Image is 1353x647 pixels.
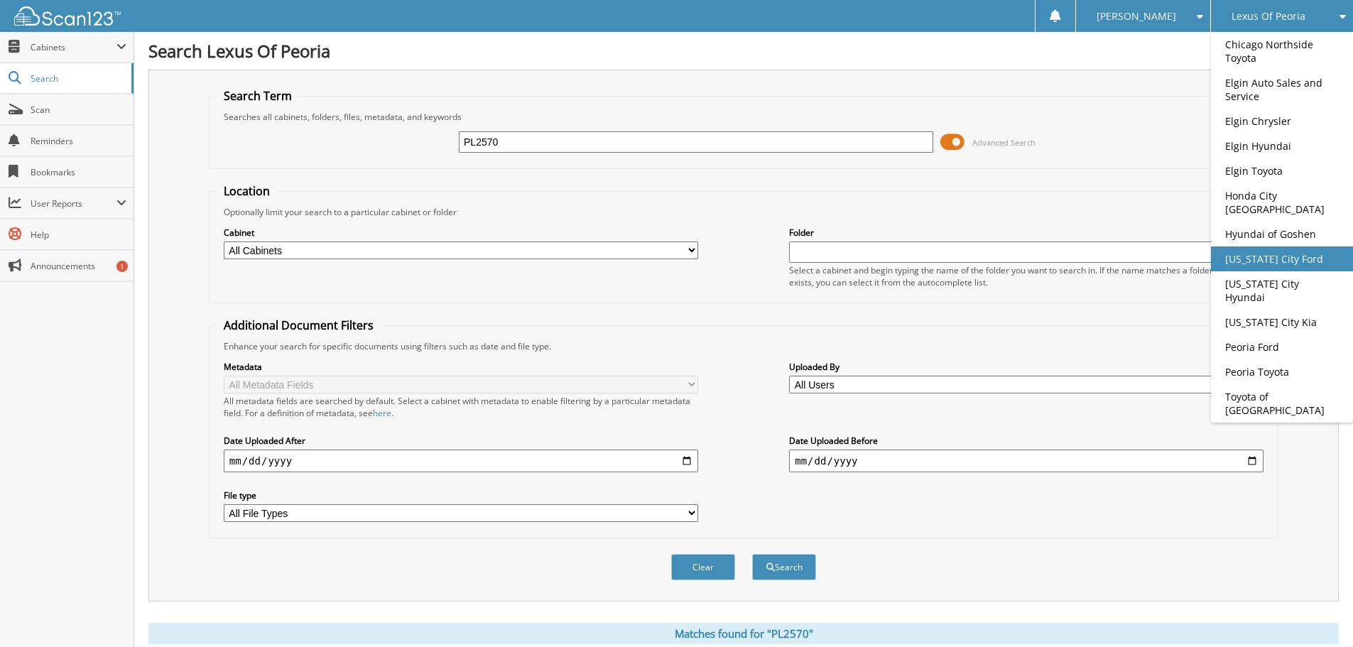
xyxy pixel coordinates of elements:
span: Announcements [31,260,126,272]
span: [PERSON_NAME] [1097,12,1176,21]
legend: Location [217,183,277,199]
a: Elgin Hyundai [1211,134,1353,158]
a: here [373,407,391,419]
input: end [789,450,1264,472]
span: Advanced Search [972,137,1036,148]
a: [US_STATE] City Ford [1211,246,1353,271]
legend: Search Term [217,88,299,104]
label: File type [224,489,698,501]
label: Folder [789,227,1264,239]
a: Toyota of [GEOGRAPHIC_DATA] [1211,384,1353,423]
div: Optionally limit your search to a particular cabinet or folder [217,206,1271,218]
span: Reminders [31,135,126,147]
div: Matches found for "PL2570" [148,623,1339,644]
button: Search [752,554,816,580]
div: 1 [116,261,128,272]
input: start [224,450,698,472]
legend: Additional Document Filters [217,317,381,333]
a: Honda City [GEOGRAPHIC_DATA] [1211,183,1353,222]
label: Uploaded By [789,361,1264,373]
a: Chicago Northside Toyota [1211,32,1353,70]
label: Metadata [224,361,698,373]
iframe: Chat Widget [1282,579,1353,647]
span: Bookmarks [31,166,126,178]
a: [US_STATE] City Hyundai [1211,271,1353,310]
div: Select a cabinet and begin typing the name of the folder you want to search in. If the name match... [789,264,1264,288]
h1: Search Lexus Of Peoria [148,39,1339,62]
div: All metadata fields are searched by default. Select a cabinet with metadata to enable filtering b... [224,395,698,419]
span: User Reports [31,197,116,210]
img: scan123-logo-white.svg [14,6,121,26]
span: Lexus Of Peoria [1232,12,1305,21]
a: Peoria Toyota [1211,359,1353,384]
label: Date Uploaded After [224,435,698,447]
span: Scan [31,104,126,116]
a: [US_STATE] City Kia [1211,310,1353,335]
a: Hyundai of Goshen [1211,222,1353,246]
a: Elgin Auto Sales and Service [1211,70,1353,109]
span: Search [31,72,124,85]
a: Elgin Chrysler [1211,109,1353,134]
span: Help [31,229,126,241]
a: Peoria Ford [1211,335,1353,359]
div: Searches all cabinets, folders, files, metadata, and keywords [217,111,1271,123]
button: Clear [671,554,735,580]
label: Date Uploaded Before [789,435,1264,447]
label: Cabinet [224,227,698,239]
div: Enhance your search for specific documents using filters such as date and file type. [217,340,1271,352]
a: Elgin Toyota [1211,158,1353,183]
span: Cabinets [31,41,116,53]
